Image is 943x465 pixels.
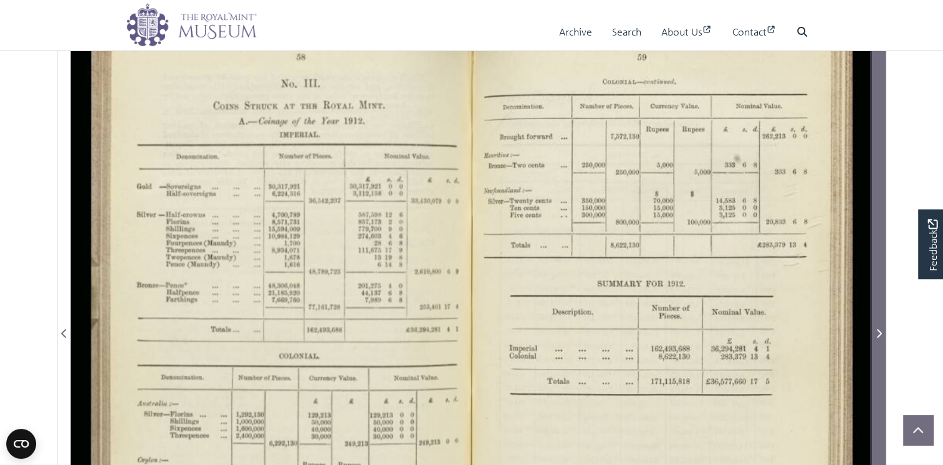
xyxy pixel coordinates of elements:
[6,429,36,459] button: Open CMP widget
[559,14,592,50] a: Archive
[661,14,712,50] a: About Us
[918,209,943,279] a: Would you like to provide feedback?
[925,219,940,271] span: Feedback
[732,14,777,50] a: Contact
[903,415,933,445] button: Scroll to top
[612,14,641,50] a: Search
[126,3,257,47] img: logo_wide.png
